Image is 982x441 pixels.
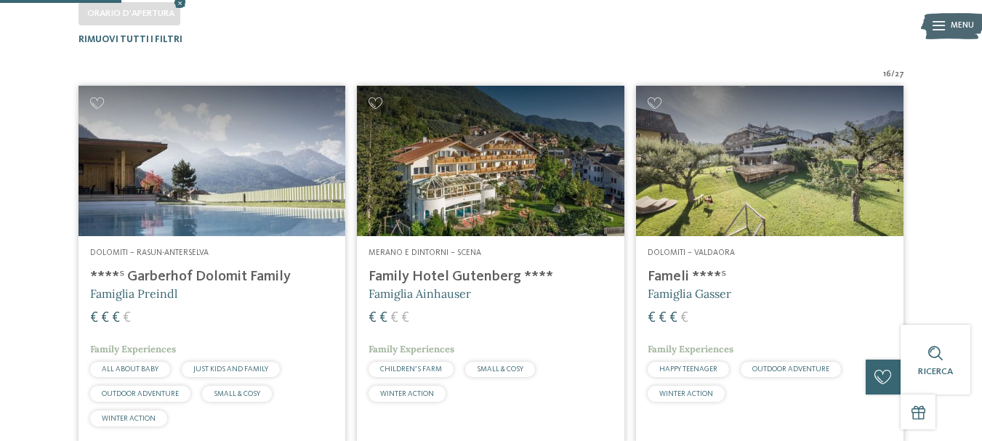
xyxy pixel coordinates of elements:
[79,86,346,236] img: Cercate un hotel per famiglie? Qui troverete solo i migliori!
[369,343,454,355] span: Family Experiences
[659,365,717,373] span: HAPPY TEENAGER
[659,390,713,397] span: WINTER ACTION
[380,390,434,397] span: WINTER ACTION
[752,365,829,373] span: OUTDOOR ADVENTURE
[648,343,733,355] span: Family Experiences
[90,248,209,257] span: Dolomiti – Rasun-Anterselva
[648,248,735,257] span: Dolomiti – Valdaora
[90,343,176,355] span: Family Experiences
[101,311,109,325] span: €
[648,311,656,325] span: €
[90,311,98,325] span: €
[895,69,904,81] span: 27
[477,365,523,373] span: SMALL & COSY
[669,311,677,325] span: €
[891,69,895,81] span: /
[648,286,731,301] span: Famiglia Gasser
[90,286,177,301] span: Famiglia Preindl
[636,86,903,236] img: Cercate un hotel per famiglie? Qui troverete solo i migliori!
[357,86,624,236] img: Family Hotel Gutenberg ****
[102,415,156,422] span: WINTER ACTION
[79,35,182,44] span: Rimuovi tutti i filtri
[102,390,179,397] span: OUTDOOR ADVENTURE
[102,365,158,373] span: ALL ABOUT BABY
[369,311,377,325] span: €
[680,311,688,325] span: €
[112,311,120,325] span: €
[90,268,334,286] h4: ****ˢ Garberhof Dolomit Family
[369,268,613,286] h4: Family Hotel Gutenberg ****
[918,367,953,376] span: Ricerca
[380,365,442,373] span: CHILDREN’S FARM
[883,69,891,81] span: 16
[390,311,398,325] span: €
[659,311,667,325] span: €
[401,311,409,325] span: €
[379,311,387,325] span: €
[369,286,471,301] span: Famiglia Ainhauser
[369,248,481,257] span: Merano e dintorni – Scena
[87,9,174,18] span: Orario d'apertura
[123,311,131,325] span: €
[193,365,268,373] span: JUST KIDS AND FAMILY
[214,390,260,397] span: SMALL & COSY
